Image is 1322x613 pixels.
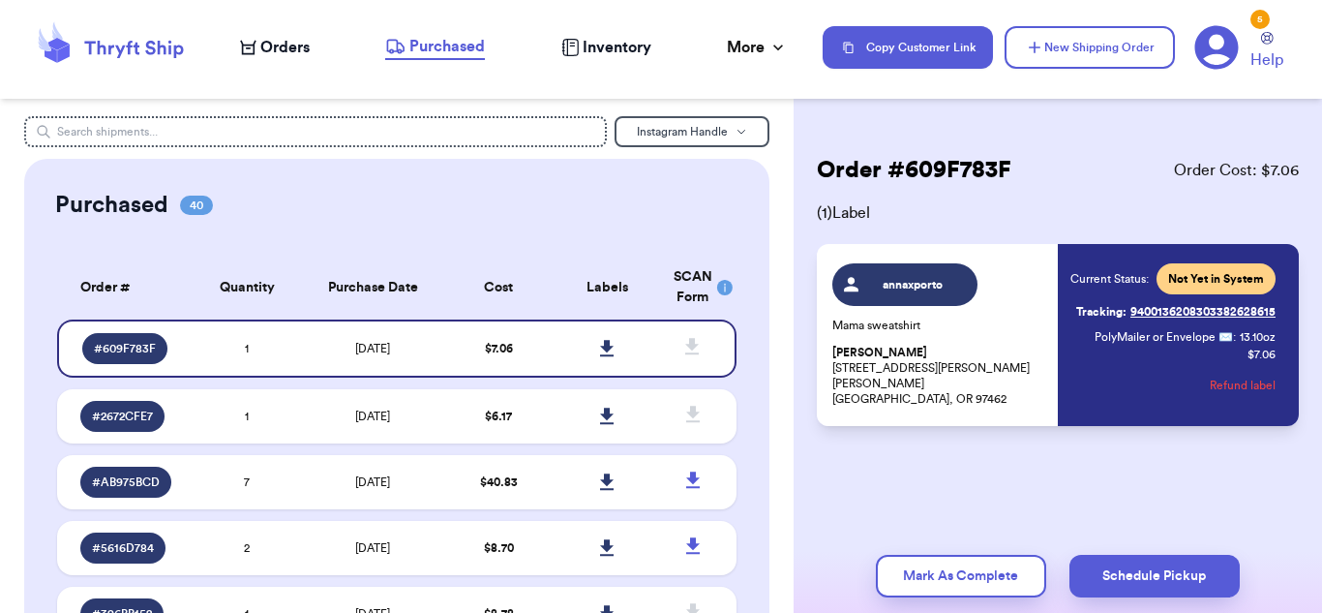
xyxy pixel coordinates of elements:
[637,126,728,138] span: Instagram Handle
[444,256,553,320] th: Cost
[1210,364,1276,407] button: Refund label
[817,155,1011,186] h2: Order # 609F783F
[260,36,310,59] span: Orders
[1005,26,1175,69] button: New Shipping Order
[92,409,153,424] span: # 2672CFE7
[55,190,168,221] h2: Purchased
[1076,304,1127,320] span: Tracking:
[1069,555,1240,598] button: Schedule Pickup
[485,411,512,422] span: $ 6.17
[1168,271,1264,287] span: Not Yet in System
[355,542,390,554] span: [DATE]
[409,35,485,58] span: Purchased
[727,36,788,59] div: More
[1194,25,1239,70] a: 5
[561,36,651,59] a: Inventory
[355,476,390,488] span: [DATE]
[1233,329,1236,345] span: :
[553,256,661,320] th: Labels
[244,476,250,488] span: 7
[180,196,213,215] span: 40
[876,555,1046,598] button: Mark As Complete
[832,346,927,360] span: [PERSON_NAME]
[385,35,485,60] a: Purchased
[24,116,607,147] input: Search shipments...
[92,475,160,490] span: # AB975BCD
[674,267,713,308] div: SCAN Form
[1250,32,1283,72] a: Help
[355,343,390,354] span: [DATE]
[480,476,518,488] span: $ 40.83
[823,26,993,69] button: Copy Customer Link
[1076,296,1276,327] a: Tracking:9400136208303382628615
[245,343,249,354] span: 1
[1250,10,1270,29] div: 5
[1174,159,1299,182] span: Order Cost: $ 7.06
[484,542,514,554] span: $ 8.70
[355,411,390,422] span: [DATE]
[240,36,310,59] a: Orders
[615,116,769,147] button: Instagram Handle
[1240,329,1276,345] span: 13.10 oz
[92,540,154,556] span: # 5616D784
[832,345,1046,407] p: [STREET_ADDRESS][PERSON_NAME][PERSON_NAME] [GEOGRAPHIC_DATA], OR 97462
[245,411,249,422] span: 1
[817,201,1299,225] span: ( 1 ) Label
[94,341,156,356] span: # 609F783F
[1095,331,1233,343] span: PolyMailer or Envelope ✉️
[583,36,651,59] span: Inventory
[832,318,1046,333] p: Mama sweatshirt
[1247,347,1276,362] p: $ 7.06
[1070,271,1149,287] span: Current Status:
[867,277,959,292] span: annaxporto
[1250,48,1283,72] span: Help
[57,256,193,320] th: Order #
[193,256,301,320] th: Quantity
[244,542,250,554] span: 2
[485,343,513,354] span: $ 7.06
[301,256,444,320] th: Purchase Date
